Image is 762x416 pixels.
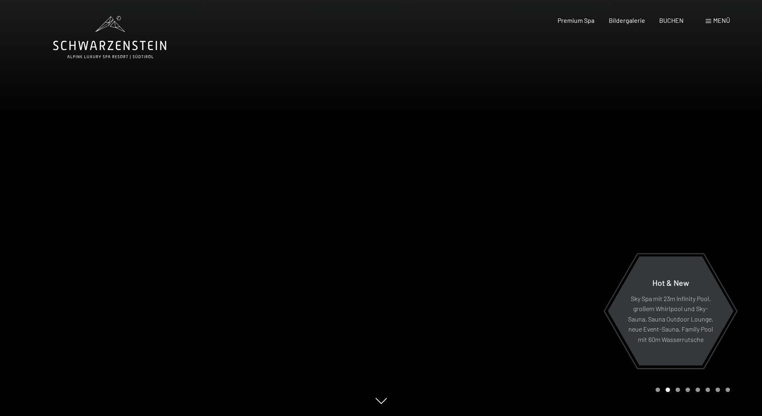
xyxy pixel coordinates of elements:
p: Sky Spa mit 23m Infinity Pool, großem Whirlpool und Sky-Sauna, Sauna Outdoor Lounge, neue Event-S... [627,293,714,344]
a: Bildergalerie [609,16,645,24]
div: Carousel Page 2 (Current Slide) [666,388,670,392]
div: Carousel Page 7 [716,388,720,392]
div: Carousel Page 5 [696,388,700,392]
div: Carousel Page 8 [726,388,730,392]
span: Hot & New [652,277,689,287]
a: Hot & New Sky Spa mit 23m Infinity Pool, großem Whirlpool und Sky-Sauna, Sauna Outdoor Lounge, ne... [607,256,734,366]
a: BUCHEN [659,16,684,24]
div: Carousel Pagination [653,388,730,392]
span: Menü [713,16,730,24]
div: Carousel Page 6 [706,388,710,392]
div: Carousel Page 4 [686,388,690,392]
a: Premium Spa [558,16,594,24]
div: Carousel Page 1 [656,388,660,392]
div: Carousel Page 3 [676,388,680,392]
